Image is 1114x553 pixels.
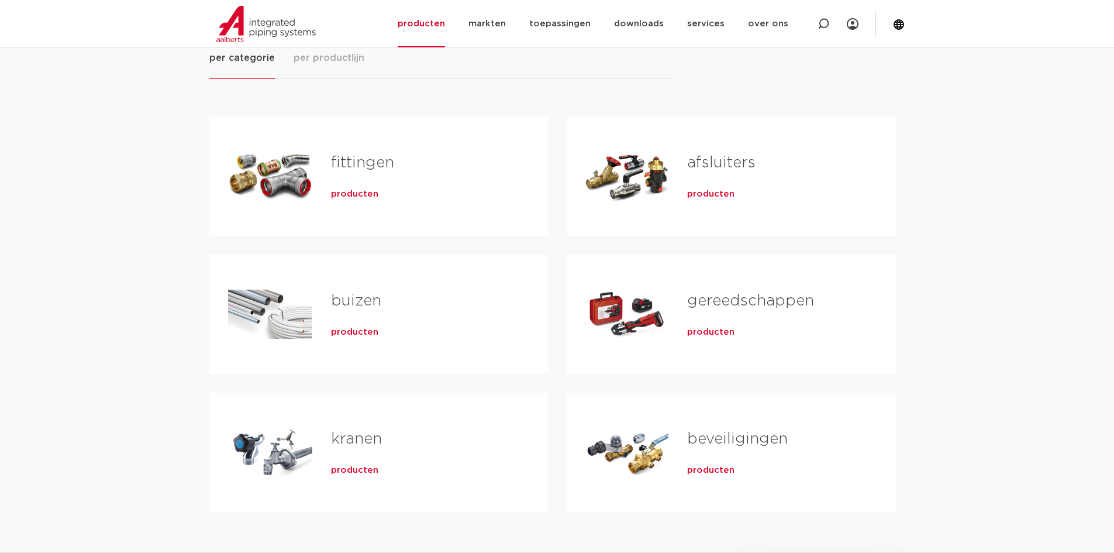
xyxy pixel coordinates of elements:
a: producten [687,188,734,200]
a: gereedschappen [687,293,814,308]
a: afsluiters [687,155,756,170]
a: producten [331,327,378,338]
div: Tabs. Open items met enter of spatie, sluit af met escape en navigeer met de pijltoetsen. [209,50,905,531]
a: producten [687,327,734,338]
a: buizen [331,293,381,308]
a: producten [331,465,378,476]
a: kranen [331,431,382,446]
a: producten [331,188,378,200]
span: per categorie [209,51,275,65]
a: producten [687,465,734,476]
a: beveiligingen [687,431,788,446]
span: per productlijn [294,51,364,65]
a: fittingen [331,155,394,170]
